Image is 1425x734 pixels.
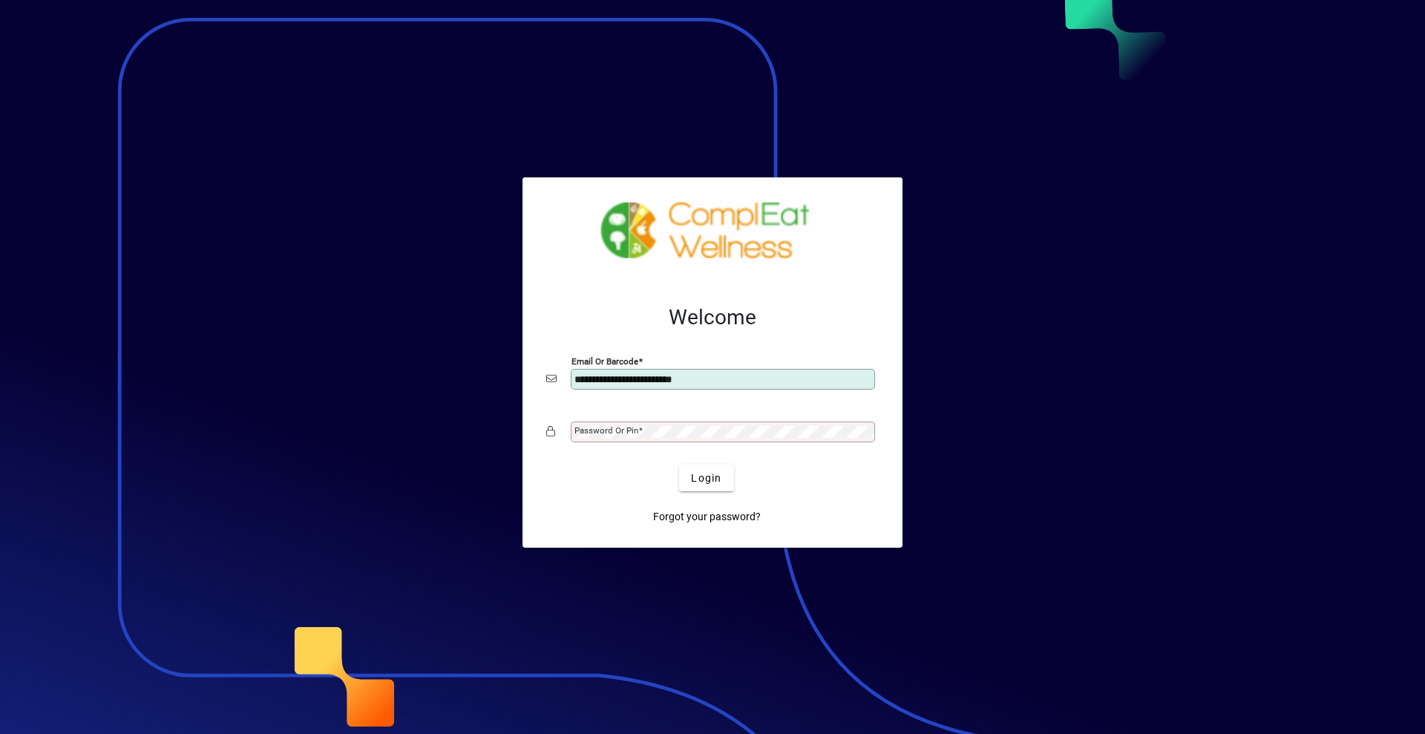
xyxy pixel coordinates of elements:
[647,503,767,530] a: Forgot your password?
[691,471,721,486] span: Login
[546,305,879,330] h2: Welcome
[574,425,638,436] mat-label: Password or Pin
[679,465,733,491] button: Login
[571,356,638,367] mat-label: Email or Barcode
[653,509,761,525] span: Forgot your password?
